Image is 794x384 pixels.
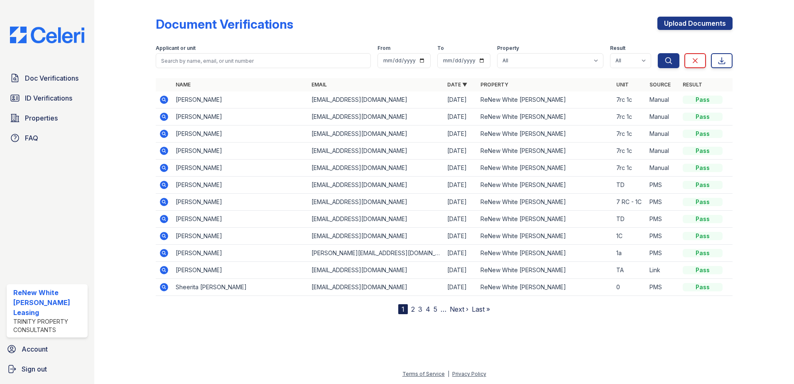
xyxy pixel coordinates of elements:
[447,81,467,88] a: Date ▼
[646,228,679,245] td: PMS
[311,81,327,88] a: Email
[646,160,679,177] td: Manual
[434,305,437,313] a: 5
[646,211,679,228] td: PMS
[444,108,477,126] td: [DATE]
[646,245,679,262] td: PMS
[156,45,196,52] label: Applicant or unit
[683,249,723,257] div: Pass
[646,177,679,194] td: PMS
[172,211,308,228] td: [PERSON_NAME]
[477,91,613,108] td: ReNew White [PERSON_NAME]
[444,160,477,177] td: [DATE]
[448,371,449,377] div: |
[477,126,613,143] td: ReNew White [PERSON_NAME]
[616,81,629,88] a: Unit
[25,113,58,123] span: Properties
[308,211,444,228] td: [EMAIL_ADDRESS][DOMAIN_NAME]
[13,288,84,318] div: ReNew White [PERSON_NAME] Leasing
[444,126,477,143] td: [DATE]
[646,91,679,108] td: Manual
[646,126,679,143] td: Manual
[308,245,444,262] td: [PERSON_NAME][EMAIL_ADDRESS][DOMAIN_NAME]
[172,126,308,143] td: [PERSON_NAME]
[472,305,490,313] a: Last »
[13,318,84,334] div: Trinity Property Consultants
[172,91,308,108] td: [PERSON_NAME]
[683,283,723,291] div: Pass
[477,177,613,194] td: ReNew White [PERSON_NAME]
[172,160,308,177] td: [PERSON_NAME]
[450,305,468,313] a: Next ›
[172,143,308,160] td: [PERSON_NAME]
[437,45,444,52] label: To
[477,194,613,211] td: ReNew White [PERSON_NAME]
[477,160,613,177] td: ReNew White [PERSON_NAME]
[683,181,723,189] div: Pass
[452,371,486,377] a: Privacy Policy
[613,160,646,177] td: 7rc 1c
[176,81,191,88] a: Name
[477,245,613,262] td: ReNew White [PERSON_NAME]
[308,160,444,177] td: [EMAIL_ADDRESS][DOMAIN_NAME]
[477,108,613,126] td: ReNew White [PERSON_NAME]
[3,27,91,43] img: CE_Logo_Blue-a8612792a0a2168367f1c8372b55b34899dd931a85d93a1a3d3e32e68fde9ad4.png
[25,73,78,83] span: Doc Verifications
[3,341,91,357] a: Account
[613,228,646,245] td: 1C
[613,108,646,126] td: 7rc 1c
[683,164,723,172] div: Pass
[646,108,679,126] td: Manual
[477,211,613,228] td: ReNew White [PERSON_NAME]
[25,93,72,103] span: ID Verifications
[172,262,308,279] td: [PERSON_NAME]
[683,198,723,206] div: Pass
[402,371,445,377] a: Terms of Service
[426,305,430,313] a: 4
[613,143,646,160] td: 7rc 1c
[156,17,293,32] div: Document Verifications
[683,96,723,104] div: Pass
[444,211,477,228] td: [DATE]
[172,108,308,126] td: [PERSON_NAME]
[308,194,444,211] td: [EMAIL_ADDRESS][DOMAIN_NAME]
[308,143,444,160] td: [EMAIL_ADDRESS][DOMAIN_NAME]
[22,344,48,354] span: Account
[172,194,308,211] td: [PERSON_NAME]
[444,177,477,194] td: [DATE]
[444,91,477,108] td: [DATE]
[25,133,38,143] span: FAQ
[411,305,415,313] a: 2
[477,228,613,245] td: ReNew White [PERSON_NAME]
[613,177,646,194] td: TD
[683,215,723,223] div: Pass
[398,304,408,314] div: 1
[444,228,477,245] td: [DATE]
[613,262,646,279] td: TA
[308,108,444,126] td: [EMAIL_ADDRESS][DOMAIN_NAME]
[497,45,519,52] label: Property
[444,194,477,211] td: [DATE]
[613,245,646,262] td: 1a
[480,81,508,88] a: Property
[683,81,702,88] a: Result
[649,81,671,88] a: Source
[172,228,308,245] td: [PERSON_NAME]
[477,262,613,279] td: ReNew White [PERSON_NAME]
[172,245,308,262] td: [PERSON_NAME]
[477,279,613,296] td: ReNew White [PERSON_NAME]
[308,126,444,143] td: [EMAIL_ADDRESS][DOMAIN_NAME]
[610,45,625,52] label: Result
[7,110,88,126] a: Properties
[683,130,723,138] div: Pass
[308,279,444,296] td: [EMAIL_ADDRESS][DOMAIN_NAME]
[477,143,613,160] td: ReNew White [PERSON_NAME]
[613,279,646,296] td: 0
[377,45,390,52] label: From
[444,245,477,262] td: [DATE]
[646,143,679,160] td: Manual
[683,232,723,240] div: Pass
[3,361,91,377] a: Sign out
[613,91,646,108] td: 7rc 1c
